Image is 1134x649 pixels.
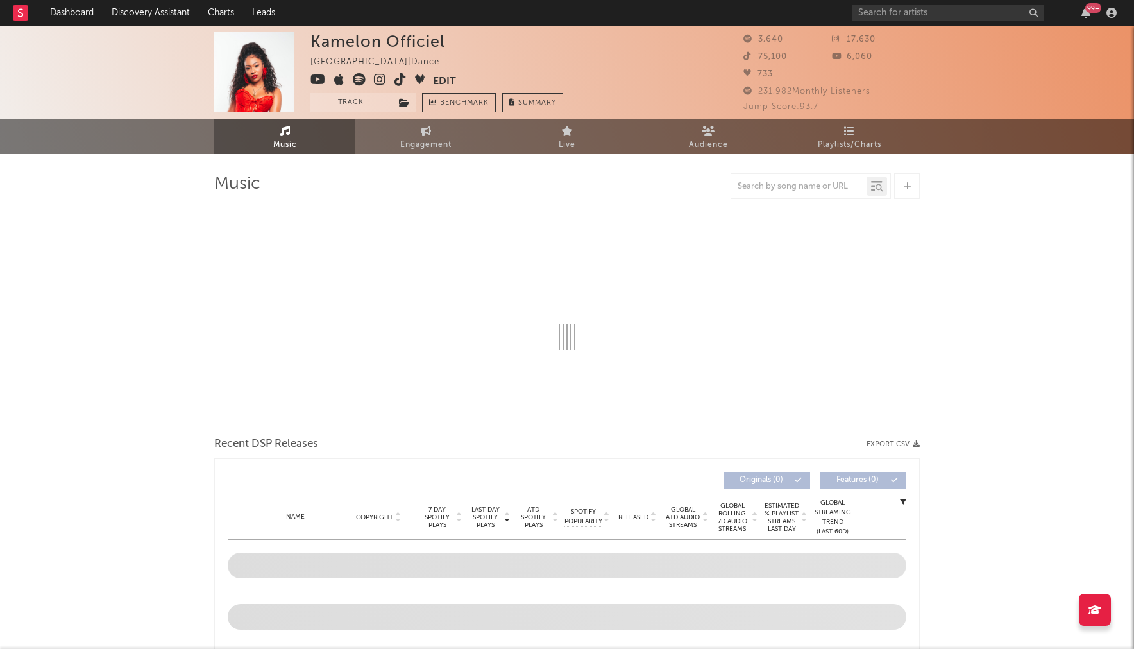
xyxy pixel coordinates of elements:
[214,437,318,452] span: Recent DSP Releases
[813,498,852,537] div: Global Streaming Trend (Last 60D)
[743,35,783,44] span: 3,640
[310,55,454,70] div: [GEOGRAPHIC_DATA] | Dance
[618,514,648,521] span: Released
[867,440,920,448] button: Export CSV
[1081,8,1090,18] button: 99+
[564,507,602,526] span: Spotify Popularity
[818,137,881,153] span: Playlists/Charts
[689,137,728,153] span: Audience
[732,476,791,484] span: Originals ( 0 )
[502,93,563,112] button: Summary
[764,502,799,533] span: Estimated % Playlist Streams Last Day
[731,182,867,192] input: Search by song name or URL
[665,506,700,529] span: Global ATD Audio Streams
[518,100,556,107] span: Summary
[828,476,887,484] span: Features ( 0 )
[743,103,818,111] span: Jump Score: 93.7
[356,514,393,521] span: Copyright
[743,70,773,78] span: 733
[496,119,638,154] a: Live
[253,512,337,522] div: Name
[832,53,872,61] span: 6,060
[743,53,787,61] span: 75,100
[422,93,496,112] a: Benchmark
[420,506,454,529] span: 7 Day Spotify Plays
[400,137,452,153] span: Engagement
[779,119,920,154] a: Playlists/Charts
[310,32,445,51] div: Kamelon Officiel
[273,137,297,153] span: Music
[310,93,391,112] button: Track
[214,119,355,154] a: Music
[468,506,502,529] span: Last Day Spotify Plays
[638,119,779,154] a: Audience
[433,73,456,89] button: Edit
[355,119,496,154] a: Engagement
[724,472,810,489] button: Originals(0)
[559,137,575,153] span: Live
[715,502,750,533] span: Global Rolling 7D Audio Streams
[852,5,1044,21] input: Search for artists
[1085,3,1101,13] div: 99 +
[832,35,876,44] span: 17,630
[440,96,489,111] span: Benchmark
[743,87,870,96] span: 231,982 Monthly Listeners
[820,472,906,489] button: Features(0)
[516,506,550,529] span: ATD Spotify Plays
